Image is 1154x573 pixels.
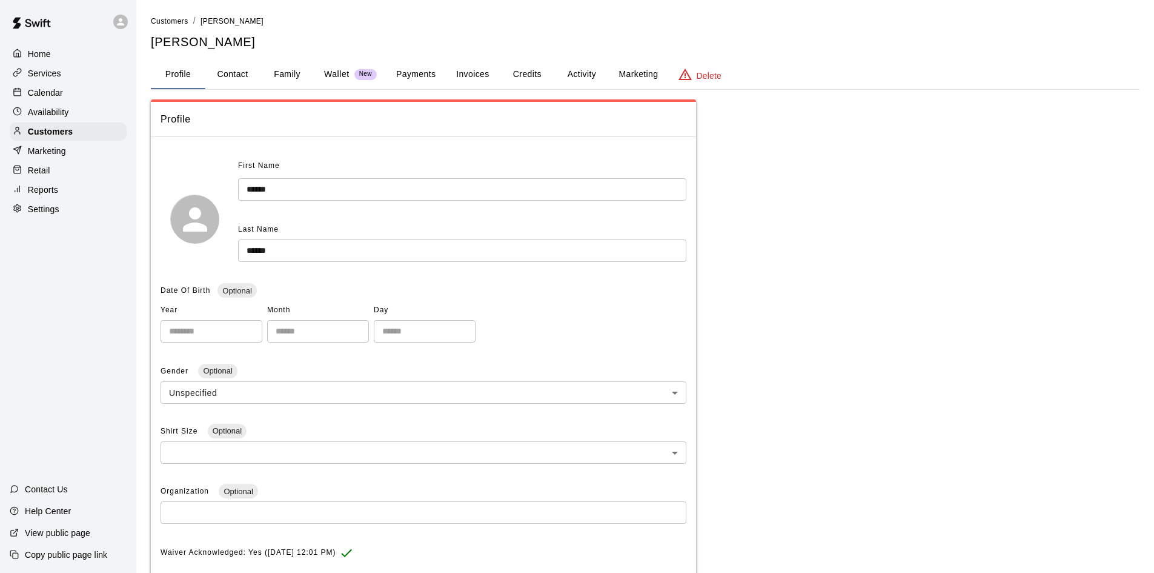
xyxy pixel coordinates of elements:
p: Customers [28,126,73,138]
p: Retail [28,164,50,176]
span: Last Name [238,225,279,233]
span: Optional [217,286,256,295]
span: Gender [161,367,191,375]
p: Availability [28,106,69,118]
span: Shirt Size [161,427,201,435]
p: Copy public page link [25,549,107,561]
span: Optional [208,426,247,435]
span: Day [374,301,476,320]
a: Reports [10,181,127,199]
span: New [354,70,377,78]
p: Marketing [28,145,66,157]
p: Delete [697,70,721,82]
span: Year [161,301,262,320]
span: Profile [161,112,686,127]
a: Services [10,64,127,82]
h5: [PERSON_NAME] [151,34,1139,50]
button: Activity [554,60,609,89]
a: Customers [151,16,188,25]
div: Unspecified [161,381,686,404]
button: Payments [386,60,445,89]
a: Settings [10,200,127,218]
span: Optional [219,487,257,496]
span: Month [267,301,369,320]
button: Family [260,60,314,89]
span: Date Of Birth [161,286,210,295]
a: Calendar [10,84,127,102]
button: Marketing [609,60,668,89]
p: Services [28,67,61,79]
button: Profile [151,60,205,89]
p: Contact Us [25,483,68,495]
span: Customers [151,17,188,25]
p: Help Center [25,505,71,517]
a: Home [10,45,127,63]
span: Optional [198,366,237,375]
button: Invoices [445,60,500,89]
a: Availability [10,103,127,121]
p: Wallet [324,68,350,81]
span: [PERSON_NAME] [201,17,264,25]
p: View public page [25,527,90,539]
p: Reports [28,184,58,196]
a: Marketing [10,142,127,160]
li: / [193,15,196,27]
p: Settings [28,203,59,215]
a: Retail [10,161,127,179]
div: basic tabs example [151,60,1139,89]
span: Waiver Acknowledged: Yes ([DATE] 12:01 PM) [161,543,336,563]
button: Credits [500,60,554,89]
span: Organization [161,487,211,495]
p: Calendar [28,87,63,99]
button: Contact [205,60,260,89]
span: First Name [238,156,280,176]
p: Home [28,48,51,60]
a: Customers [10,122,127,141]
nav: breadcrumb [151,15,1139,28]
